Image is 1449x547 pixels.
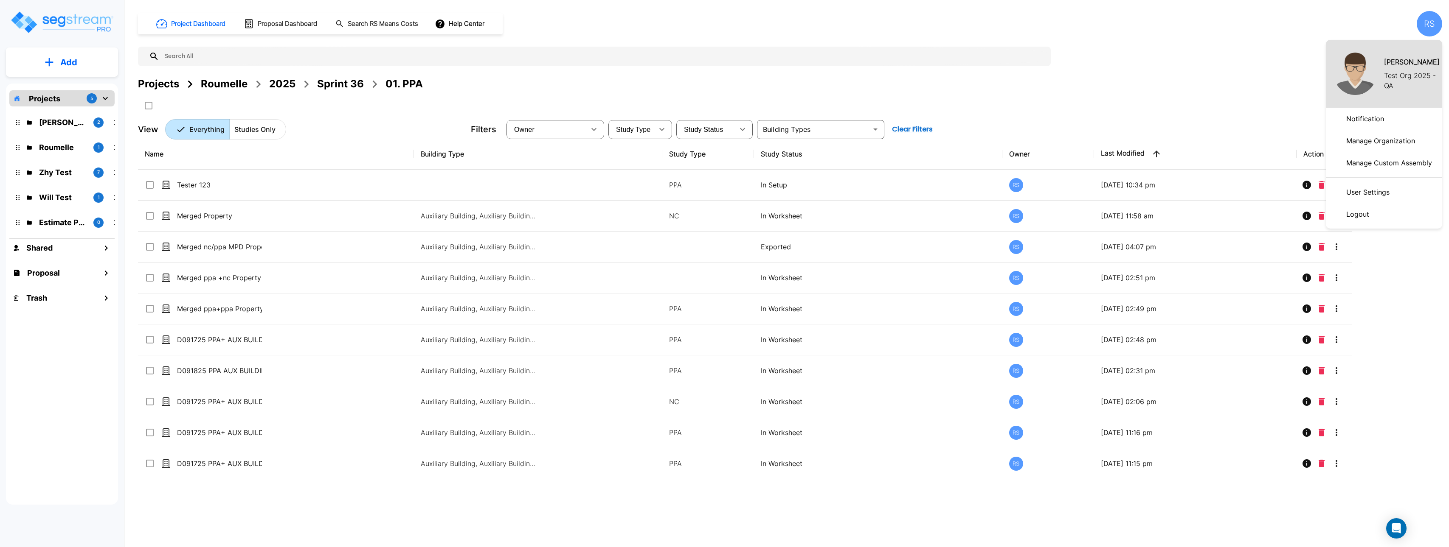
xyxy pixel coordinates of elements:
[1343,206,1373,223] p: Logout
[1343,184,1393,201] p: User Settings
[1384,70,1442,91] p: Test Org 2025 - QA
[1343,110,1387,127] p: Notification
[1386,518,1407,539] div: Open Intercom Messenger
[1343,154,1435,171] p: Manage Custom Assembly
[1334,53,1376,95] img: Roumelle Suarez
[1384,57,1440,67] h1: [PERSON_NAME]
[1343,132,1418,149] p: Manage Organization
